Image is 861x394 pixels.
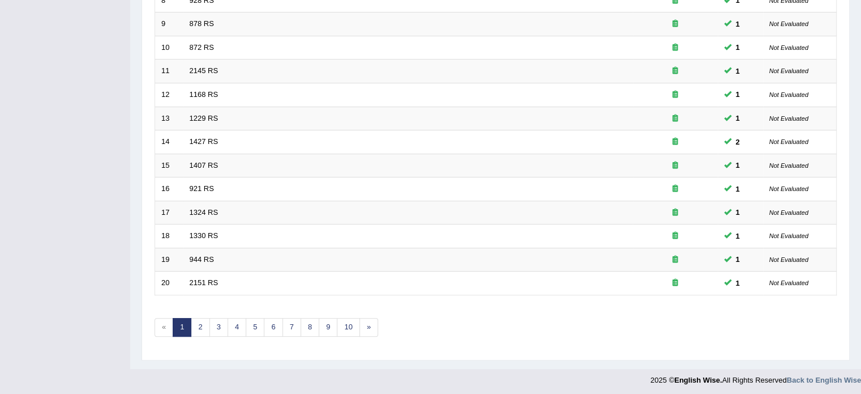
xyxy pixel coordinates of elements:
[731,206,744,218] span: You can still take this question
[769,67,808,74] small: Not Evaluated
[731,183,744,195] span: You can still take this question
[190,208,219,217] a: 1324 RS
[731,230,744,242] span: You can still take this question
[731,41,744,53] span: You can still take this question
[155,130,183,154] td: 14
[769,209,808,216] small: Not Evaluated
[155,318,173,337] span: «
[674,376,722,384] strong: English Wise.
[731,88,744,100] span: You can still take this question
[639,207,712,218] div: Exam occurring question
[769,256,808,263] small: Not Evaluated
[639,160,712,171] div: Exam occurring question
[731,159,744,171] span: You can still take this question
[359,318,378,337] a: »
[639,255,712,265] div: Exam occurring question
[769,138,808,145] small: Not Evaluated
[190,66,219,75] a: 2145 RS
[639,278,712,289] div: Exam occurring question
[155,154,183,177] td: 15
[155,12,183,36] td: 9
[639,137,712,147] div: Exam occurring question
[190,231,219,240] a: 1330 RS
[769,115,808,122] small: Not Evaluated
[190,161,219,170] a: 1407 RS
[282,318,301,337] a: 7
[155,107,183,130] td: 13
[731,136,744,148] span: You can still take this question
[155,83,183,107] td: 12
[639,113,712,124] div: Exam occurring question
[769,162,808,169] small: Not Evaluated
[228,318,246,337] a: 4
[769,232,808,239] small: Not Evaluated
[173,318,191,337] a: 1
[769,279,808,286] small: Not Evaluated
[155,272,183,295] td: 20
[769,185,808,192] small: Not Evaluated
[639,231,712,242] div: Exam occurring question
[769,44,808,51] small: Not Evaluated
[639,66,712,77] div: Exam occurring question
[301,318,319,337] a: 8
[264,318,282,337] a: 6
[190,19,214,28] a: 878 RS
[639,90,712,100] div: Exam occurring question
[190,137,219,146] a: 1427 RS
[209,318,228,337] a: 3
[190,255,214,264] a: 944 RS
[731,65,744,77] span: You can still take this question
[337,318,359,337] a: 10
[246,318,264,337] a: 5
[639,184,712,194] div: Exam occurring question
[190,43,214,52] a: 872 RS
[731,277,744,289] span: You can still take this question
[155,224,183,248] td: 18
[190,278,219,287] a: 2151 RS
[639,43,712,53] div: Exam occurring question
[639,19,712,29] div: Exam occurring question
[190,114,219,122] a: 1229 RS
[155,248,183,272] td: 19
[787,376,861,384] a: Back to English Wise
[769,20,808,27] small: Not Evaluated
[319,318,337,337] a: 9
[731,112,744,124] span: You can still take this question
[191,318,209,337] a: 2
[155,177,183,201] td: 16
[731,18,744,30] span: You can still take this question
[650,369,861,385] div: 2025 © All Rights Reserved
[731,253,744,265] span: You can still take this question
[190,184,214,193] a: 921 RS
[155,201,183,224] td: 17
[155,60,183,83] td: 11
[769,91,808,98] small: Not Evaluated
[155,36,183,60] td: 10
[190,90,219,99] a: 1168 RS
